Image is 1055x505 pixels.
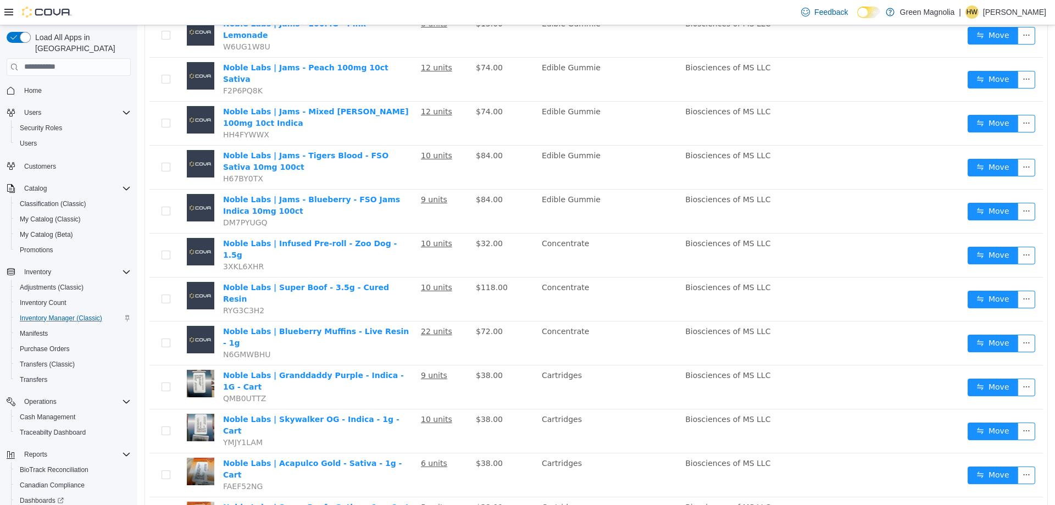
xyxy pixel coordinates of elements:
[15,296,71,309] a: Inventory Count
[11,409,135,425] button: Cash Management
[86,214,259,234] a: Noble Labs | Infused Pre-roll - Zoo Dog - 1.5g
[20,84,131,97] span: Home
[24,397,57,406] span: Operations
[15,281,131,294] span: Adjustments (Classic)
[86,61,125,70] span: F2P6PQ8K
[880,309,898,327] button: icon: ellipsis
[20,329,48,338] span: Manifests
[400,296,543,340] td: Concentrate
[400,384,543,428] td: Cartridges
[338,126,365,135] span: $84.00
[11,372,135,387] button: Transfers
[548,346,633,354] span: Biosciences of MS LLC
[2,105,135,120] button: Users
[284,390,315,398] u: 10 units
[31,32,131,54] span: Load All Apps in [GEOGRAPHIC_DATA]
[983,5,1046,19] p: [PERSON_NAME]
[86,126,251,146] a: Noble Labs | Jams - Tigers Blood - FSO Sativa 10mg 100ct
[880,353,898,371] button: icon: ellipsis
[830,441,881,459] button: icon: swapMove
[15,410,131,424] span: Cash Management
[11,120,135,136] button: Security Roles
[86,237,126,246] span: 3XKL6XHR
[15,243,58,257] a: Promotions
[86,170,263,190] a: Noble Labs | Jams - Blueberry - FSO Jams Indica 10mg 100ct
[49,257,77,284] img: Noble Labs | Super Boof - 3.5g - Cured Resin placeholder
[86,258,252,278] a: Noble Labs | Super Boof - 3.5g - Cured Resin
[20,496,64,505] span: Dashboards
[20,182,131,195] span: Catalog
[857,7,880,18] input: Dark Mode
[880,134,898,151] button: icon: ellipsis
[49,432,77,460] img: Noble Labs | Acapulco Gold - Sativa - 1g - Cart hero shot
[15,121,66,135] a: Security Roles
[880,177,898,195] button: icon: ellipsis
[20,448,131,461] span: Reports
[20,84,46,97] a: Home
[15,296,131,309] span: Inventory Count
[11,295,135,310] button: Inventory Count
[338,434,365,442] span: $38.00
[49,389,77,416] img: Noble Labs | Skywalker OG - Indica - 1g - Cart hero shot
[284,346,310,354] u: 9 units
[20,182,51,195] button: Catalog
[86,281,127,290] span: RYG3C3H2
[548,302,633,310] span: Biosciences of MS LLC
[284,258,315,267] u: 10 units
[2,158,135,174] button: Customers
[20,448,52,461] button: Reports
[830,177,881,195] button: icon: swapMove
[15,342,131,356] span: Purchase Orders
[880,90,898,107] button: icon: ellipsis
[20,230,73,239] span: My Catalog (Beta)
[86,413,125,421] span: YMJY1LAM
[284,126,315,135] u: 10 units
[548,170,633,179] span: Biosciences of MS LLC
[24,450,47,459] span: Reports
[15,426,90,439] a: Traceabilty Dashboard
[959,5,961,19] p: |
[338,170,365,179] span: $84.00
[11,478,135,493] button: Canadian Compliance
[86,193,130,202] span: DM7PYUGQ
[338,258,370,267] span: $118.00
[2,447,135,462] button: Reports
[86,17,133,26] span: W6UG1W8U
[284,82,315,91] u: 12 units
[880,46,898,63] button: icon: ellipsis
[2,181,135,196] button: Catalog
[86,302,271,322] a: Noble Labs | Blueberry Muffins - Live Resin - 1g
[24,184,47,193] span: Catalog
[284,434,310,442] u: 6 units
[15,197,91,210] a: Classification (Classic)
[284,214,315,223] u: 10 units
[548,258,633,267] span: Biosciences of MS LLC
[11,196,135,212] button: Classification (Classic)
[338,302,365,310] span: $72.00
[830,134,881,151] button: icon: swapMove
[20,160,60,173] a: Customers
[49,301,77,328] img: Noble Labs | Blueberry Muffins - Live Resin - 1g placeholder
[830,265,881,283] button: icon: swapMove
[400,252,543,296] td: Concentrate
[49,213,77,240] img: Noble Labs | Infused Pre-roll - Zoo Dog - 1.5g placeholder
[857,18,858,19] span: Dark Mode
[86,478,272,486] a: Noble Labs | Super Boof - Sativa - 1g - Cart
[548,214,633,223] span: Biosciences of MS LLC
[24,162,56,171] span: Customers
[49,125,77,152] img: Noble Labs | Jams - Tigers Blood - FSO Sativa 10mg 100ct placeholder
[20,375,47,384] span: Transfers
[338,478,365,486] span: $38.00
[86,390,262,410] a: Noble Labs | Skywalker OG - Indica - 1g - Cart
[338,82,365,91] span: $74.00
[400,340,543,384] td: Cartridges
[11,136,135,151] button: Users
[15,137,131,150] span: Users
[2,82,135,98] button: Home
[20,199,86,208] span: Classification (Classic)
[284,38,315,47] u: 12 units
[20,298,66,307] span: Inventory Count
[86,457,125,465] span: FAEF52NG
[15,373,131,386] span: Transfers
[24,108,41,117] span: Users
